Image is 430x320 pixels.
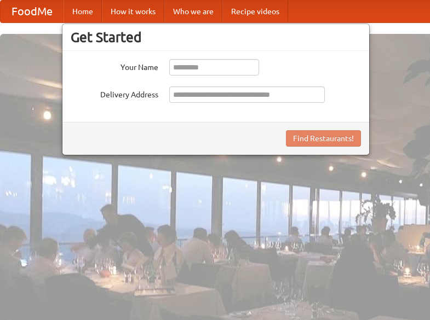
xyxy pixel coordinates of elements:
[222,1,288,22] a: Recipe videos
[64,1,102,22] a: Home
[71,86,158,100] label: Delivery Address
[71,59,158,73] label: Your Name
[164,1,222,22] a: Who we are
[71,29,361,45] h3: Get Started
[102,1,164,22] a: How it works
[286,130,361,147] button: Find Restaurants!
[1,1,64,22] a: FoodMe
